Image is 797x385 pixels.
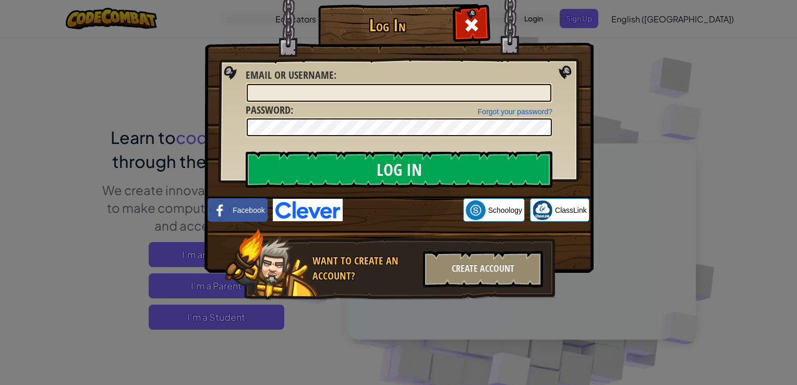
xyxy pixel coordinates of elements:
img: facebook_small.png [210,200,230,220]
div: Create Account [423,251,543,287]
h1: Log In [321,16,454,34]
div: Want to create an account? [312,254,417,283]
a: Forgot your password? [478,107,552,116]
span: Schoology [488,205,522,215]
span: ClassLink [555,205,587,215]
img: clever-logo-blue.png [273,199,343,221]
label: : [246,68,336,83]
span: Email or Username [246,68,334,82]
span: Password [246,103,291,117]
img: schoology.png [466,200,486,220]
iframe: Sign in with Google Button [343,199,463,222]
input: Log In [246,151,552,188]
span: Facebook [233,205,264,215]
iframe: Sign in with Google Dialogue [583,10,787,131]
img: classlink-logo-small.png [533,200,552,220]
label: : [246,103,293,118]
